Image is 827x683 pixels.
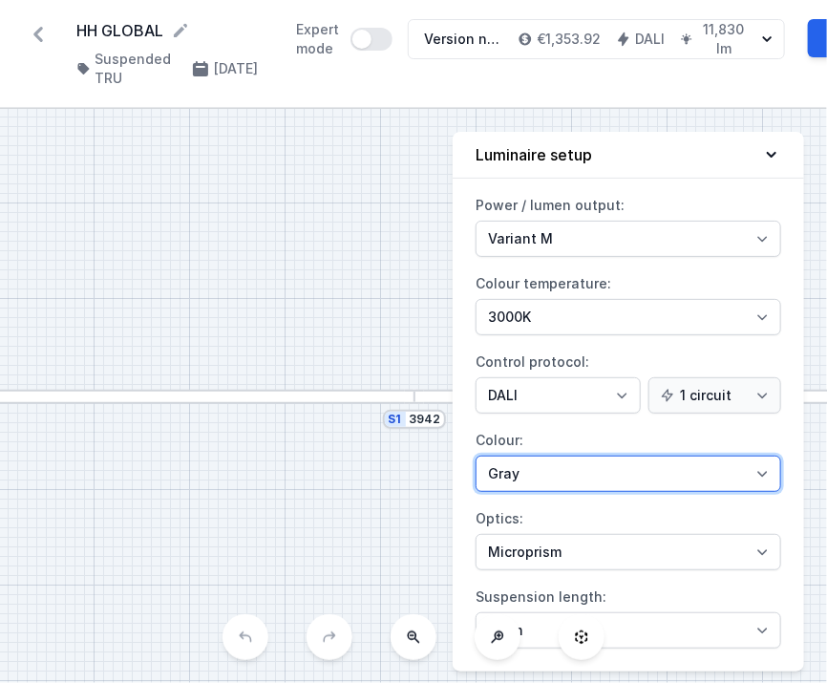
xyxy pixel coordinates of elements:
label: Expert mode [296,20,392,58]
h4: DALI [635,30,665,49]
select: Suspension length: [476,612,781,649]
button: Luminaire setup [453,132,804,179]
select: Control protocol: [648,377,781,414]
select: Colour: [476,456,781,492]
select: Colour temperature: [476,299,781,335]
h4: 11,830 lm [697,20,751,58]
h4: Suspended TRU [95,50,176,88]
label: Colour: [476,425,781,492]
h4: €1,353.92 [537,30,601,49]
label: Optics: [476,503,781,570]
select: Control protocol: [476,377,641,414]
form: HH GLOBAL [76,19,273,42]
div: Version no. 3 [424,30,502,49]
label: Suspension length: [476,582,781,649]
input: Dimension [mm] [410,412,440,427]
label: Power / lumen output: [476,190,781,257]
button: Rename project [171,21,190,40]
select: Optics: [476,534,781,570]
select: Power / lumen output: [476,221,781,257]
h4: Luminaire setup [476,143,592,166]
button: Expert mode [350,28,392,51]
button: Version no. 3€1,353.92DALI11,830 lm [408,19,785,59]
label: Colour temperature: [476,268,781,335]
label: Control protocol: [476,347,781,414]
h4: [DATE] [214,59,258,78]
